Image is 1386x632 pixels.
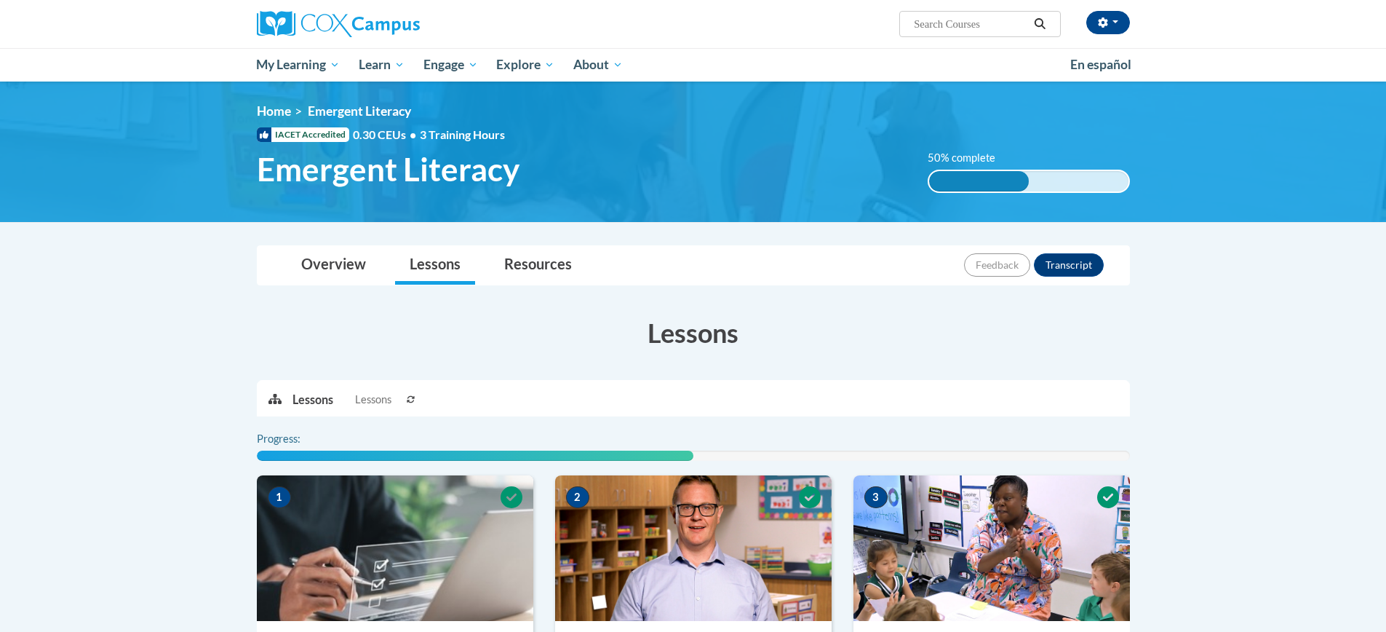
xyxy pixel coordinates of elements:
label: 50% complete [928,150,1011,166]
input: Search Courses [912,15,1029,33]
a: En español [1061,50,1141,80]
img: Cox Campus [257,11,420,37]
a: Resources [490,246,586,285]
span: 3 Training Hours [420,127,505,141]
button: Account Settings [1086,11,1130,34]
div: 50% complete [929,171,1029,191]
span: Lessons [355,392,391,408]
p: Lessons [292,392,333,408]
a: My Learning [247,48,350,82]
span: Explore [496,56,554,74]
h3: Lessons [257,315,1130,351]
span: My Learning [256,56,340,74]
a: Cox Campus [257,11,533,37]
a: Overview [287,246,381,285]
a: Lessons [395,246,475,285]
button: Feedback [964,253,1030,277]
span: IACET Accredited [257,127,349,142]
span: 3 [864,486,888,508]
div: Main menu [235,48,1152,82]
span: 0.30 CEUs [353,127,420,143]
span: • [410,127,416,141]
button: Transcript [1034,253,1104,277]
label: Progress: [257,431,340,447]
a: About [564,48,632,82]
span: Learn [359,56,405,74]
a: Home [257,103,291,119]
span: About [573,56,623,74]
span: Engage [423,56,478,74]
span: Emergent Literacy [308,103,411,119]
img: Course Image [257,475,533,621]
img: Course Image [555,475,832,621]
a: Explore [487,48,564,82]
a: Learn [349,48,414,82]
span: 1 [268,486,291,508]
span: En español [1070,57,1131,72]
a: Engage [414,48,487,82]
span: 2 [566,486,589,508]
button: Search [1029,15,1051,33]
span: Emergent Literacy [257,150,519,189]
img: Course Image [853,475,1130,621]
